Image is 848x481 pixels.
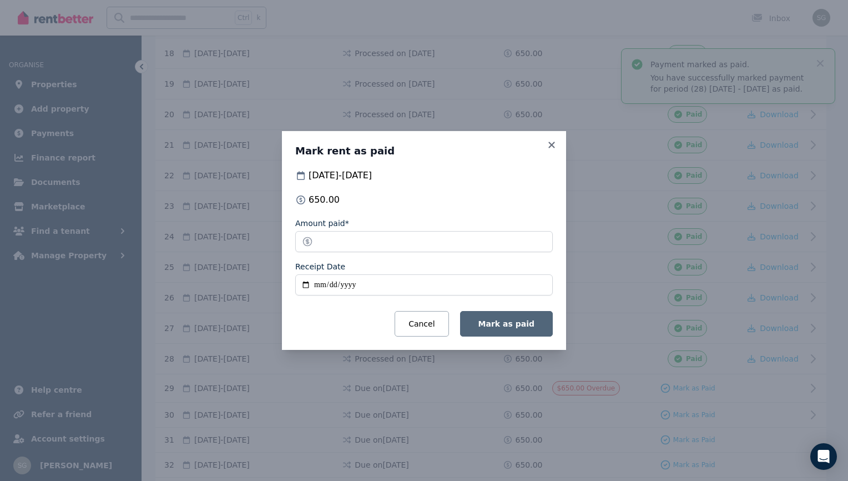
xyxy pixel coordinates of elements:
label: Receipt Date [295,261,345,272]
span: Mark as paid [478,319,534,328]
button: Cancel [395,311,448,337]
span: 650.00 [309,193,340,207]
label: Amount paid* [295,218,349,229]
div: Open Intercom Messenger [810,443,837,470]
h3: Mark rent as paid [295,144,553,158]
button: Mark as paid [460,311,553,337]
span: [DATE] - [DATE] [309,169,372,182]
